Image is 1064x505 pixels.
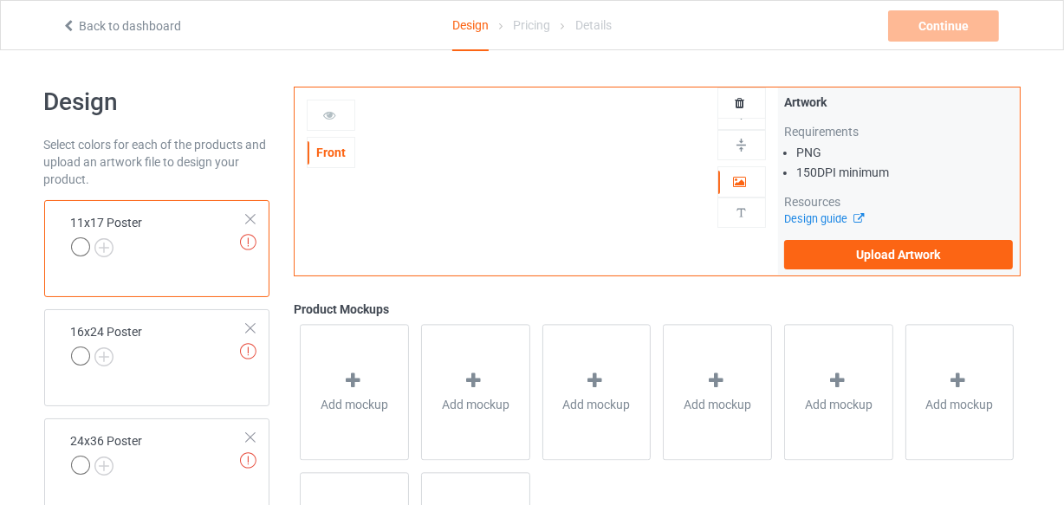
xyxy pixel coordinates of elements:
span: Add mockup [926,396,994,413]
div: Front [308,144,354,161]
span: Add mockup [442,396,509,413]
div: Add mockup [663,324,772,460]
li: PNG [796,144,1014,161]
div: Design [452,1,489,51]
div: 16x24 Poster [44,309,270,406]
div: Add mockup [421,324,530,460]
div: Resources [784,193,1014,210]
img: svg%3E%0A [733,137,749,153]
div: 11x17 Poster [71,214,143,256]
div: 11x17 Poster [44,200,270,297]
div: Add mockup [300,324,409,460]
div: 16x24 Poster [71,323,143,365]
img: svg+xml;base64,PD94bWwgdmVyc2lvbj0iMS4wIiBlbmNvZGluZz0iVVRGLTgiPz4KPHN2ZyB3aWR0aD0iMjJweCIgaGVpZ2... [94,456,114,476]
div: Add mockup [784,324,893,460]
div: Requirements [784,123,1014,140]
span: Add mockup [805,396,873,413]
a: Design guide [784,212,863,225]
div: Details [575,1,612,49]
h1: Design [44,87,270,118]
img: exclamation icon [240,343,256,359]
span: Add mockup [321,396,388,413]
img: svg%3E%0A [733,204,749,221]
div: Pricing [513,1,550,49]
div: Select colors for each of the products and upload an artwork file to design your product. [44,136,270,188]
li: 150 DPI minimum [796,164,1014,181]
span: Add mockup [563,396,631,413]
div: Add mockup [905,324,1015,460]
img: svg+xml;base64,PD94bWwgdmVyc2lvbj0iMS4wIiBlbmNvZGluZz0iVVRGLTgiPz4KPHN2ZyB3aWR0aD0iMjJweCIgaGVpZ2... [94,238,114,257]
div: Product Mockups [294,301,1020,318]
img: exclamation icon [240,452,256,469]
div: Add mockup [542,324,652,460]
img: svg+xml;base64,PD94bWwgdmVyc2lvbj0iMS4wIiBlbmNvZGluZz0iVVRGLTgiPz4KPHN2ZyB3aWR0aD0iMjJweCIgaGVpZ2... [94,347,114,366]
span: Add mockup [684,396,751,413]
img: exclamation icon [240,234,256,250]
label: Upload Artwork [784,240,1014,269]
div: 24x36 Poster [71,432,143,474]
a: Back to dashboard [62,19,181,33]
div: Artwork [784,94,1014,111]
